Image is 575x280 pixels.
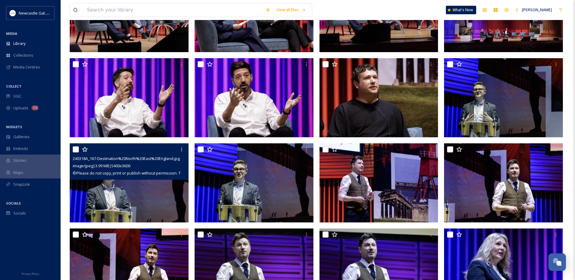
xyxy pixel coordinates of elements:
span: UGC [13,93,22,99]
span: WIDGETS [6,125,22,129]
span: SnapLink [13,182,30,187]
span: SOCIALS [6,201,21,205]
span: Galleries [13,134,30,140]
span: 240318A_167-Destination%20North%20East%20England.jpg [73,156,180,161]
img: 240318A_164-Destination%20North%20East%20England.jpg [444,143,563,223]
span: Embeds [13,146,28,152]
img: 240318A_165-Destination%20North%20East%20England.jpg [319,143,438,223]
span: COLLECT [6,84,22,88]
img: 240318A_166-Destination%20North%20East%20England.jpg [195,143,313,223]
span: © Please do not copy, print or publish without permission. Tel:[PHONE_NUMBER] E: [PERSON_NAME][EM... [73,170,347,176]
button: Open Chat [548,253,566,271]
span: MEDIA [6,31,17,36]
span: Library [13,41,25,46]
img: DqD9wEUd_400x400.jpg [10,10,16,16]
a: Privacy Policy [22,270,39,277]
img: 240318A_168-Destination%20North%20East%20England.jpg [444,58,563,138]
span: Maps [13,170,23,175]
span: Media Centres [13,64,40,70]
div: 14 [32,105,38,110]
a: [PERSON_NAME] [512,4,555,16]
input: Search your library [84,3,262,17]
span: Socials [13,210,26,216]
span: Uploads [13,105,28,111]
span: Collections [13,52,33,58]
span: Privacy Policy [22,272,39,276]
a: View all files [273,4,309,16]
a: What's New [446,6,476,14]
img: 240318A_143-Destination%20North%20East%20England.jpg [70,58,189,138]
img: 240318A_142-Destination%20North%20East%20England.jpg [195,58,313,138]
span: image/jpeg | 3.99 MB | 5400 x 3600 [73,163,130,168]
img: 240318A_167-Destination%20North%20East%20England.jpg [70,143,189,223]
img: 240318A_169-Destination%20North%20East%20England.jpg [319,58,438,138]
span: Newcastle Gateshead Initiative [19,10,75,16]
span: [PERSON_NAME] [522,7,552,12]
span: Stories [13,158,26,163]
